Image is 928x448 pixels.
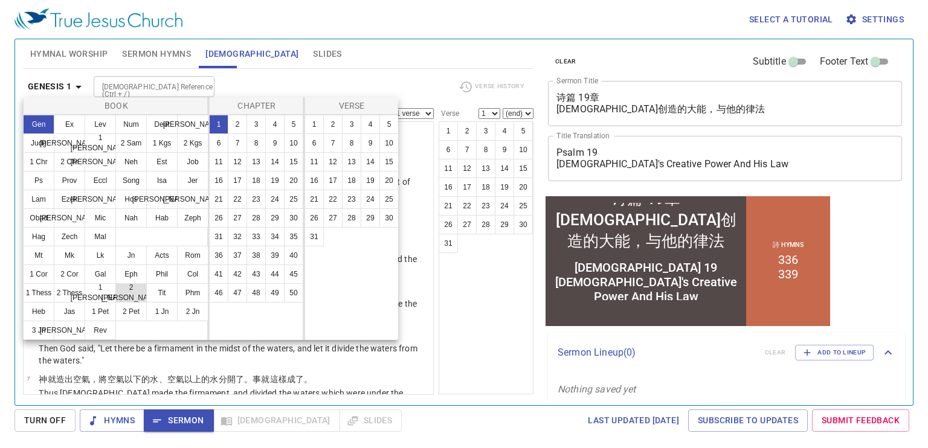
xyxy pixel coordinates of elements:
[146,208,178,228] button: Hab
[23,264,54,284] button: 1 Cor
[115,302,147,321] button: 2 Pet
[342,152,361,171] button: 13
[323,152,343,171] button: 12
[177,133,208,153] button: 2 Kgs
[228,190,247,209] button: 22
[284,283,303,302] button: 50
[265,133,285,153] button: 9
[54,208,85,228] button: [PERSON_NAME]
[209,115,228,134] button: 1
[265,283,285,302] button: 49
[246,283,266,302] button: 48
[5,66,201,110] div: [DEMOGRAPHIC_DATA] 19 [DEMOGRAPHIC_DATA]'s Creative Power And His Law
[284,227,303,246] button: 35
[54,115,85,134] button: Ex
[361,152,380,171] button: 14
[146,264,178,284] button: Phil
[212,100,301,112] p: Chapter
[342,171,361,190] button: 18
[323,171,343,190] button: 17
[228,115,247,134] button: 2
[54,227,85,246] button: Zech
[115,264,147,284] button: Eph
[23,227,54,246] button: Hag
[23,283,54,302] button: 1 Thess
[115,283,147,302] button: 2 [PERSON_NAME]
[361,171,380,190] button: 19
[228,171,247,190] button: 17
[379,133,399,153] button: 10
[342,115,361,134] button: 3
[265,264,285,284] button: 44
[284,264,303,284] button: 45
[361,208,380,228] button: 29
[304,115,324,134] button: 1
[209,264,228,284] button: 41
[23,246,54,265] button: Mt
[323,208,343,228] button: 27
[361,133,380,153] button: 9
[304,171,324,190] button: 16
[177,171,208,190] button: Jer
[54,321,85,340] button: [PERSON_NAME]
[115,115,147,134] button: Num
[209,283,228,302] button: 46
[246,171,266,190] button: 18
[146,133,178,153] button: 1 Kgs
[228,246,247,265] button: 37
[265,208,285,228] button: 29
[230,47,260,56] p: 詩 Hymns
[246,246,266,265] button: 38
[54,302,85,321] button: Jas
[228,264,247,284] button: 42
[146,190,178,209] button: [PERSON_NAME]
[54,190,85,209] button: Ezek
[323,190,343,209] button: 22
[265,115,285,134] button: 4
[228,152,247,171] button: 12
[265,171,285,190] button: 19
[209,152,228,171] button: 11
[284,208,303,228] button: 30
[23,171,54,190] button: Ps
[246,133,266,153] button: 8
[177,264,208,284] button: Col
[85,227,116,246] button: Mal
[304,208,324,228] button: 26
[308,100,396,112] p: Verse
[284,246,303,265] button: 40
[209,227,228,246] button: 31
[85,115,116,134] button: Lev
[235,59,255,73] li: 336
[115,171,147,190] button: Song
[177,302,208,321] button: 2 Jn
[85,264,116,284] button: Gal
[323,115,343,134] button: 2
[246,208,266,228] button: 28
[85,208,116,228] button: Mic
[146,152,178,171] button: Est
[246,190,266,209] button: 23
[23,133,54,153] button: Judg
[54,283,85,302] button: 2 Thess
[85,283,116,302] button: 1 [PERSON_NAME]
[146,246,178,265] button: Acts
[23,152,54,171] button: 1 Chr
[177,208,208,228] button: Zeph
[23,321,54,340] button: 3 Jn
[246,227,266,246] button: 33
[146,171,178,190] button: Isa
[284,152,303,171] button: 15
[146,283,178,302] button: Tit
[26,100,207,112] p: Book
[379,171,399,190] button: 20
[228,227,247,246] button: 32
[228,208,247,228] button: 27
[246,115,266,134] button: 3
[54,133,85,153] button: [PERSON_NAME]
[85,321,116,340] button: Rev
[265,152,285,171] button: 14
[115,152,147,171] button: Neh
[246,264,266,284] button: 43
[209,133,228,153] button: 6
